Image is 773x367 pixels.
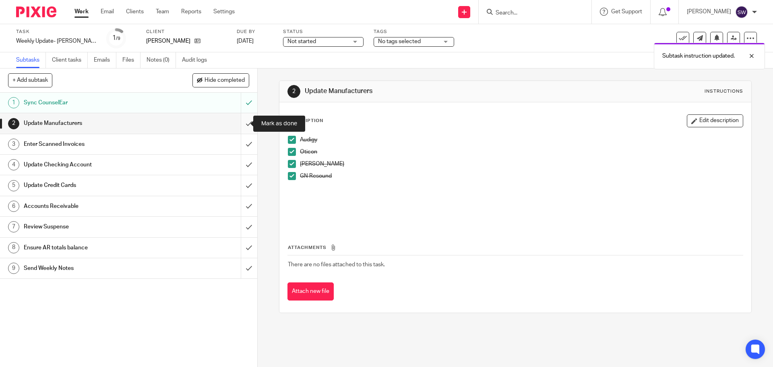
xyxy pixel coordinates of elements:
[300,172,742,180] p: GN Resound
[687,114,743,127] button: Edit description
[8,73,52,87] button: + Add subtask
[156,8,169,16] a: Team
[24,200,163,212] h1: Accounts Receivable
[305,87,533,95] h1: Update Manufacturers
[8,242,19,253] div: 8
[8,201,19,212] div: 6
[662,52,735,60] p: Subtask instruction updated.
[24,179,163,191] h1: Update Credit Cards
[16,6,56,17] img: Pixie
[8,97,19,108] div: 1
[8,221,19,232] div: 7
[8,139,19,150] div: 3
[116,36,120,41] small: /9
[287,39,316,44] span: Not started
[205,77,245,84] span: Hide completed
[705,88,743,95] div: Instructions
[300,136,742,144] p: Audigy
[374,29,454,35] label: Tags
[300,160,742,168] p: [PERSON_NAME]
[288,245,327,250] span: Attachments
[16,52,46,68] a: Subtasks
[8,118,19,129] div: 2
[52,52,88,68] a: Client tasks
[147,52,176,68] a: Notes (0)
[24,117,163,129] h1: Update Manufacturers
[8,159,19,170] div: 4
[126,8,144,16] a: Clients
[181,8,201,16] a: Reports
[146,29,227,35] label: Client
[182,52,213,68] a: Audit logs
[112,33,120,43] div: 1
[74,8,89,16] a: Work
[122,52,141,68] a: Files
[283,29,364,35] label: Status
[288,262,385,267] span: There are no files attached to this task.
[8,180,19,191] div: 5
[213,8,235,16] a: Settings
[237,38,254,44] span: [DATE]
[237,29,273,35] label: Due by
[287,118,323,124] p: Description
[300,148,742,156] p: Oticon
[24,97,163,109] h1: Sync CounselEar
[735,6,748,19] img: svg%3E
[24,138,163,150] h1: Enter Scanned Invoices
[287,85,300,98] div: 2
[24,159,163,171] h1: Update Checking Account
[8,263,19,274] div: 9
[24,242,163,254] h1: Ensure AR totals balance
[94,52,116,68] a: Emails
[24,262,163,274] h1: Send Weekly Notes
[16,37,97,45] div: Weekly Update- Tackaberry
[192,73,249,87] button: Hide completed
[101,8,114,16] a: Email
[16,29,97,35] label: Task
[378,39,421,44] span: No tags selected
[16,37,97,45] div: Weekly Update- [PERSON_NAME]
[24,221,163,233] h1: Review Suspense
[287,282,334,301] button: Attach new file
[146,37,190,45] p: [PERSON_NAME]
